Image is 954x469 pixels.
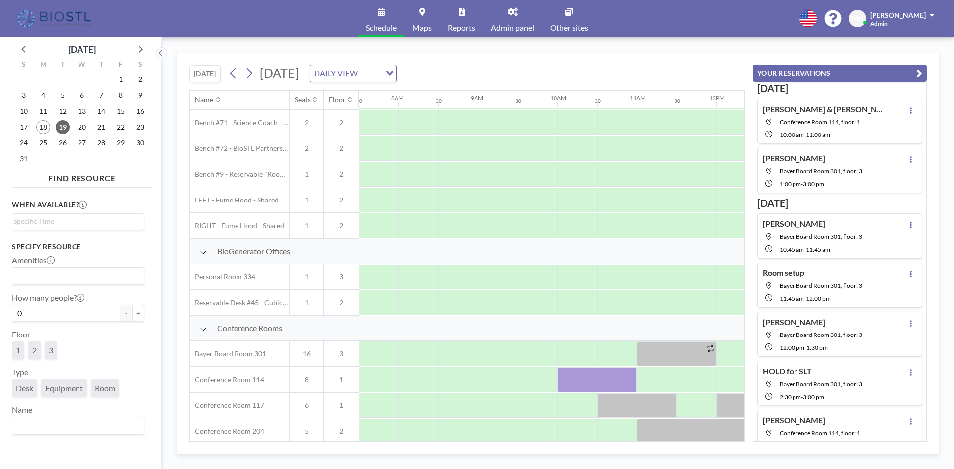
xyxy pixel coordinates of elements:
h4: [PERSON_NAME] [763,153,825,163]
input: Search for option [13,269,138,282]
span: - [804,295,806,302]
input: Search for option [13,216,138,227]
span: Saturday, August 16, 2025 [133,104,147,118]
div: 8AM [391,94,404,102]
div: 12PM [709,94,725,102]
span: Sunday, August 10, 2025 [17,104,31,118]
span: Maps [412,24,432,32]
span: Bayer Board Room 301, floor: 3 [780,380,862,388]
h4: [PERSON_NAME] [763,415,825,425]
span: [DATE] [260,66,299,80]
div: 30 [436,98,442,104]
div: T [53,59,73,71]
label: How many people? [12,293,84,303]
span: 1:00 PM [780,180,801,188]
span: 5 [290,427,323,436]
span: Reports [448,24,475,32]
div: 11AM [630,94,646,102]
span: RIGHT - Fume Hood - Shared [190,221,284,230]
div: Search for option [12,214,144,229]
span: 1 [290,170,323,179]
span: Thursday, August 7, 2025 [94,88,108,102]
span: - [804,246,806,253]
div: S [14,59,34,71]
span: 12:00 PM [780,344,804,351]
span: Wednesday, August 20, 2025 [75,120,89,134]
h4: FIND RESOURCE [12,169,152,183]
span: Monday, August 11, 2025 [36,104,50,118]
span: 6 [290,401,323,410]
span: 10:00 AM [780,131,804,138]
span: 1:30 PM [806,344,828,351]
span: Monday, August 18, 2025 [36,120,50,134]
span: 3 [324,349,359,358]
span: Personal Room 334 [190,272,255,281]
span: Wednesday, August 6, 2025 [75,88,89,102]
span: Bench #72 - BioSTL Partnerships & Apprenticeships Bench [190,144,289,153]
span: Reservable Desk #45 - Cubicle Area (Office 206) [190,298,289,307]
div: S [130,59,150,71]
button: - [120,305,132,322]
span: DAILY VIEW [312,67,360,80]
span: Bayer Board Room 301, floor: 3 [780,233,862,240]
span: Saturday, August 9, 2025 [133,88,147,102]
span: - [804,344,806,351]
span: Conference Room 117 [190,401,264,410]
span: Tuesday, August 19, 2025 [56,120,70,134]
span: Conference Rooms [217,323,282,333]
span: Sunday, August 24, 2025 [17,136,31,150]
span: 10:45 AM [780,246,804,253]
span: Saturday, August 23, 2025 [133,120,147,134]
div: [DATE] [68,42,96,56]
span: - [804,131,806,138]
div: 30 [674,98,680,104]
label: Floor [12,330,30,339]
span: Friday, August 8, 2025 [114,88,128,102]
span: Desk [16,383,33,393]
span: 1 [290,298,323,307]
h4: HOLD for SLT [763,366,812,376]
span: 2 [324,427,359,436]
span: Tuesday, August 26, 2025 [56,136,70,150]
span: Wednesday, August 27, 2025 [75,136,89,150]
span: 2 [324,221,359,230]
span: 2 [324,196,359,204]
div: Search for option [12,417,144,434]
span: 2 [32,345,37,355]
h4: [PERSON_NAME] [763,317,825,327]
span: 2 [290,118,323,127]
span: Monday, August 4, 2025 [36,88,50,102]
span: 2 [324,144,359,153]
span: 1 [290,221,323,230]
label: Amenities [12,255,55,265]
div: F [111,59,130,71]
div: 30 [356,98,362,104]
button: + [132,305,144,322]
span: Admin [870,20,888,27]
span: Equipment [45,383,83,393]
div: Seats [295,95,311,104]
span: 3:00 PM [803,393,824,401]
button: [DATE] [189,65,221,82]
div: Search for option [310,65,396,82]
h3: [DATE] [757,82,922,95]
div: 30 [595,98,601,104]
span: Bayer Board Room 301, floor: 3 [780,331,862,338]
span: Thursday, August 21, 2025 [94,120,108,134]
span: Monday, August 25, 2025 [36,136,50,150]
span: 1 [324,375,359,384]
span: Saturday, August 2, 2025 [133,72,147,86]
div: Search for option [12,268,144,284]
div: Floor [329,95,346,104]
span: 12:00 PM [806,295,831,302]
span: Room [95,383,115,393]
h4: [PERSON_NAME] & [PERSON_NAME] [763,104,887,114]
span: 1 [16,345,20,355]
span: Conference Room 114, floor: 1 [780,429,860,437]
span: Friday, August 1, 2025 [114,72,128,86]
span: 16 [290,349,323,358]
h4: [PERSON_NAME] [763,219,825,229]
span: Admin panel [491,24,534,32]
div: 9AM [471,94,483,102]
span: - [801,393,803,401]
